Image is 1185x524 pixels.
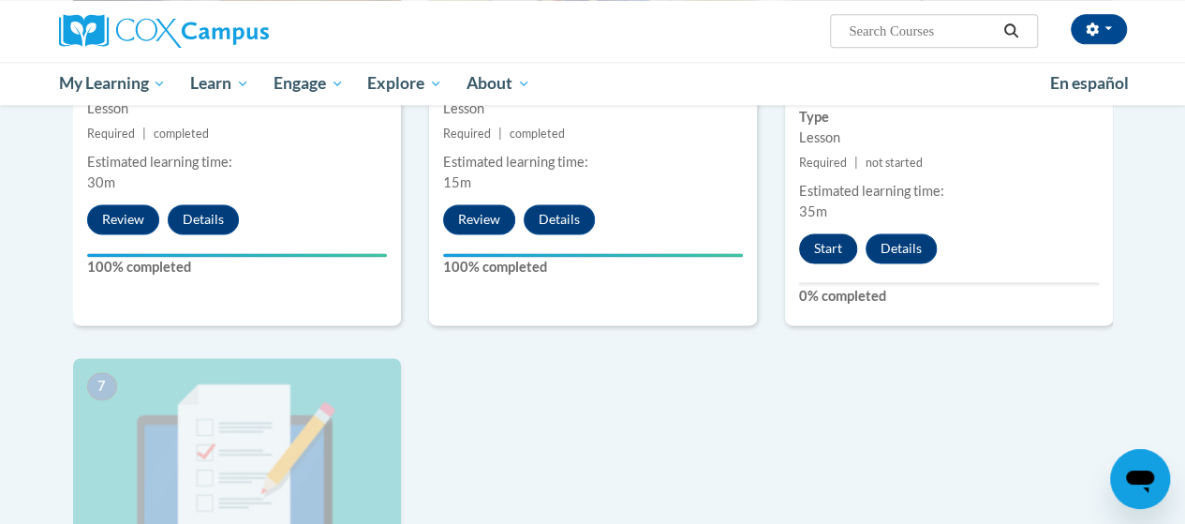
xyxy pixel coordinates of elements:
[1071,14,1127,44] button: Account Settings
[355,62,454,105] a: Explore
[87,257,387,277] label: 100% completed
[367,72,442,95] span: Explore
[799,181,1099,202] div: Estimated learning time:
[443,204,515,234] button: Review
[274,72,344,95] span: Engage
[168,204,239,234] button: Details
[47,62,179,105] a: My Learning
[443,253,743,257] div: Your progress
[261,62,356,105] a: Engage
[87,127,135,141] span: Required
[1110,449,1170,509] iframe: Button to launch messaging window
[443,98,743,119] div: Lesson
[87,174,115,190] span: 30m
[58,72,166,95] span: My Learning
[799,203,827,219] span: 35m
[524,204,595,234] button: Details
[866,156,923,170] span: not started
[498,127,502,141] span: |
[799,107,1099,127] label: Type
[467,72,530,95] span: About
[443,152,743,172] div: Estimated learning time:
[443,257,743,277] label: 100% completed
[443,127,491,141] span: Required
[854,156,858,170] span: |
[142,127,146,141] span: |
[87,152,387,172] div: Estimated learning time:
[510,127,565,141] span: completed
[45,62,1141,105] div: Main menu
[866,233,937,263] button: Details
[87,372,117,400] span: 7
[443,174,471,190] span: 15m
[1038,64,1141,103] a: En español
[59,14,396,48] a: Cox Campus
[154,127,209,141] span: completed
[997,20,1025,42] button: Search
[1050,73,1129,93] span: En español
[59,14,269,48] img: Cox Campus
[799,286,1099,307] label: 0% completed
[87,204,159,234] button: Review
[87,98,387,119] div: Lesson
[87,253,387,257] div: Your progress
[799,233,857,263] button: Start
[454,62,542,105] a: About
[178,62,261,105] a: Learn
[190,72,249,95] span: Learn
[799,127,1099,148] div: Lesson
[799,156,847,170] span: Required
[847,20,997,42] input: Search Courses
